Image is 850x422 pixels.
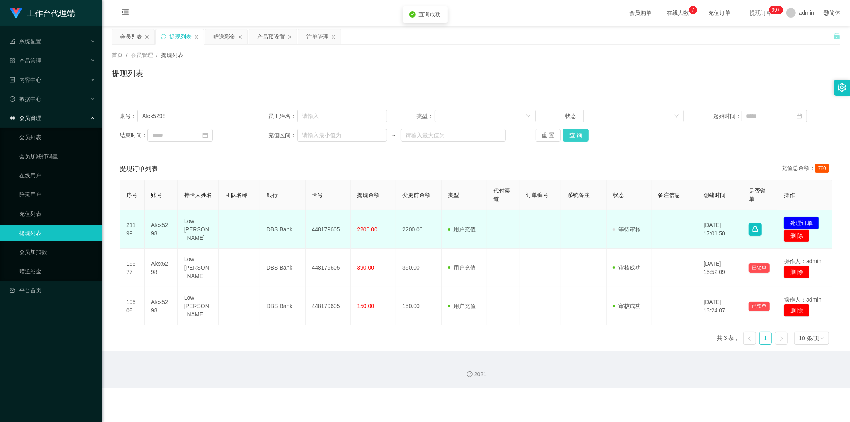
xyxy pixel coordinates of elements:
i: 图标: table [10,115,15,121]
div: 会员列表 [120,29,142,44]
td: [DATE] 17:01:50 [697,210,743,249]
span: 账号： [120,112,137,120]
td: 19608 [120,287,145,325]
h1: 提现列表 [112,67,143,79]
div: 充值总金额： [781,164,832,174]
i: 图标: right [779,336,784,341]
sup: 7 [689,6,697,14]
div: 产品预设置 [257,29,285,44]
i: 图标: down [674,114,679,119]
a: 陪玩用户 [19,187,96,203]
button: 删 除 [784,229,809,242]
td: 448179605 [306,287,351,325]
span: 持卡人姓名 [184,192,212,198]
span: 备注信息 [658,192,681,198]
i: 图标: close [145,35,149,39]
span: 审核成功 [613,303,641,309]
span: 780 [815,164,829,173]
a: 工作台代理端 [10,10,75,16]
td: Alex5298 [145,287,178,325]
li: 上一页 [743,332,756,345]
span: 创建时间 [704,192,726,198]
span: 150.00 [357,303,374,309]
i: 图标: close [238,35,243,39]
td: Alex5298 [145,249,178,287]
td: Alex5298 [145,210,178,249]
span: 序号 [126,192,137,198]
span: 操作人：admin [784,296,821,303]
td: Low [PERSON_NAME] [178,249,219,287]
span: 用户充值 [448,226,476,233]
span: 状态： [565,112,583,120]
td: Low [PERSON_NAME] [178,287,219,325]
td: 448179605 [306,249,351,287]
span: 在线人数 [663,10,693,16]
a: 会员加减打码量 [19,148,96,164]
i: 图标: close [331,35,336,39]
button: 重 置 [536,129,561,142]
button: 已锁单 [749,302,770,311]
td: 390.00 [396,249,442,287]
img: logo.9652507e.png [10,8,22,19]
h1: 工作台代理端 [27,0,75,26]
li: 共 3 条， [717,332,740,345]
i: 图标: setting [838,83,846,92]
span: 变更前金额 [402,192,430,198]
i: 图标: appstore-o [10,58,15,63]
span: 员工姓名： [268,112,297,120]
i: 图标: left [747,336,752,341]
span: 充值区间： [268,131,297,140]
span: 数据中心 [10,96,41,102]
span: 卡号 [312,192,323,198]
i: 图标: unlock [833,32,840,39]
span: 系统备注 [567,192,590,198]
li: 1 [759,332,772,345]
td: Low [PERSON_NAME] [178,210,219,249]
span: 会员管理 [131,52,153,58]
span: 提现订单列表 [120,164,158,174]
span: 是否锁单 [749,187,766,202]
td: DBS Bank [260,249,306,287]
a: 会员加扣款 [19,244,96,260]
input: 请输入最大值为 [401,129,506,142]
span: 首页 [112,52,123,58]
p: 7 [692,6,695,14]
i: 图标: profile [10,77,15,83]
i: 图标: down [820,336,824,341]
span: 起始时间： [714,112,742,120]
td: [DATE] 13:24:07 [697,287,743,325]
span: / [156,52,158,58]
input: 请输入 [137,110,238,122]
span: 内容中心 [10,77,41,83]
li: 下一页 [775,332,788,345]
button: 处理订单 [784,217,819,229]
i: 图标: global [824,10,829,16]
button: 查 询 [563,129,589,142]
a: 充值列表 [19,206,96,222]
span: 操作人：admin [784,258,821,264]
button: 已锁单 [749,263,770,273]
span: 类型 [448,192,459,198]
a: 会员列表 [19,129,96,145]
span: 等待审核 [613,226,641,233]
span: 操作 [784,192,795,198]
span: 团队名称 [225,192,247,198]
span: 充值订单 [704,10,734,16]
a: 提现列表 [19,225,96,241]
a: 在线用户 [19,168,96,183]
span: / [126,52,128,58]
div: 提现列表 [169,29,192,44]
span: 状态 [613,192,624,198]
span: 审核成功 [613,264,641,271]
i: icon: check-circle [409,11,416,18]
i: 图标: copyright [467,371,473,377]
span: 提现列表 [161,52,183,58]
span: 用户充值 [448,264,476,271]
button: 图标: lock [749,223,762,236]
td: 448179605 [306,210,351,249]
span: 订单编号 [526,192,549,198]
sup: 1111 [769,6,783,14]
i: 图标: form [10,39,15,44]
span: 银行 [267,192,278,198]
span: 类型： [416,112,435,120]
